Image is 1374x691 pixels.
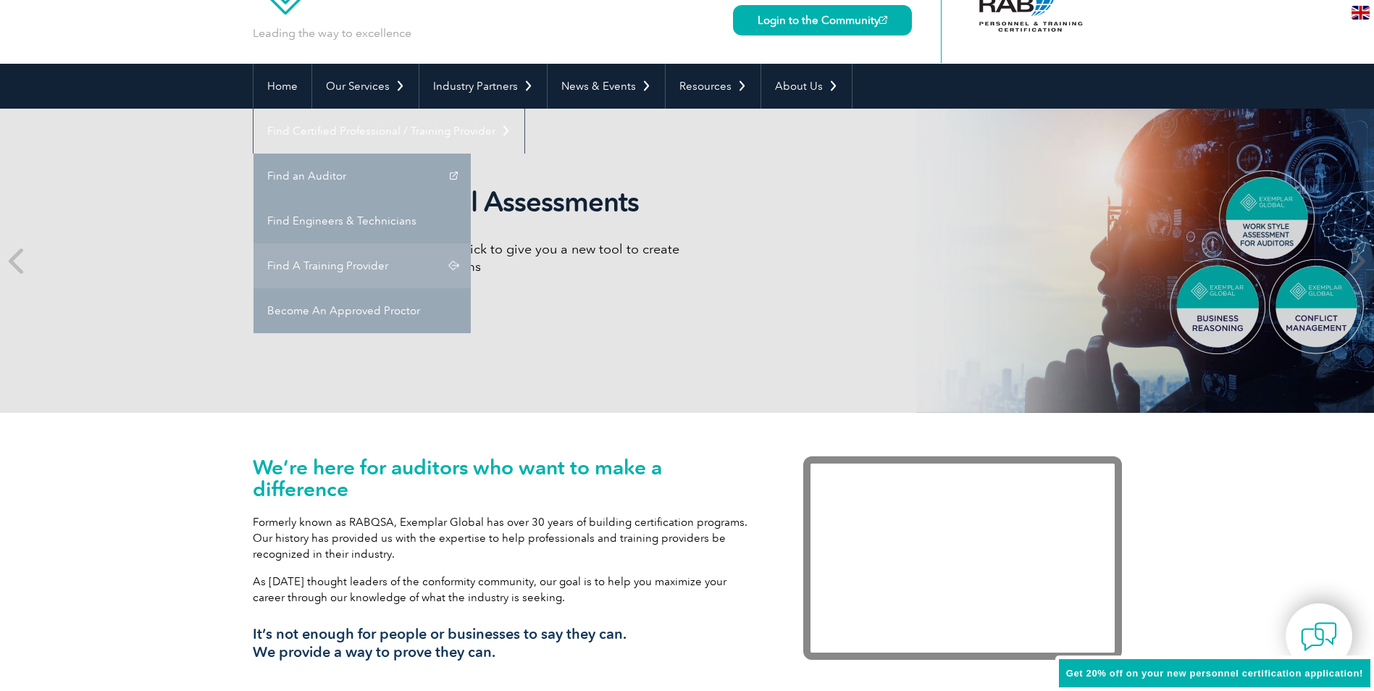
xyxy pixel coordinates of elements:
[253,456,760,500] h1: We’re here for auditors who want to make a difference
[803,456,1122,660] iframe: Exemplar Global: Working together to make a difference
[254,198,471,243] a: Find Engineers & Technicians
[419,64,547,109] a: Industry Partners
[879,16,887,24] img: open_square.png
[254,64,311,109] a: Home
[275,185,687,219] h2: Exemplar Global Assessments
[1352,6,1370,20] img: en
[253,514,760,562] p: Formerly known as RABQSA, Exemplar Global has over 30 years of building certification programs. O...
[253,625,760,661] h3: It’s not enough for people or businesses to say they can. We provide a way to prove they can.
[254,154,471,198] a: Find an Auditor
[733,5,912,35] a: Login to the Community
[254,243,471,288] a: Find A Training Provider
[254,288,471,333] a: Become An Approved Proctor
[253,574,760,606] p: As [DATE] thought leaders of the conformity community, our goal is to help you maximize your care...
[1301,619,1337,655] img: contact-chat.png
[761,64,852,109] a: About Us
[666,64,761,109] a: Resources
[312,64,419,109] a: Our Services
[1066,668,1363,679] span: Get 20% off on your new personnel certification application!
[254,109,524,154] a: Find Certified Professional / Training Provider
[275,240,687,275] p: We have partnered with TalentClick to give you a new tool to create and drive high-performance teams
[548,64,665,109] a: News & Events
[253,25,411,41] p: Leading the way to excellence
